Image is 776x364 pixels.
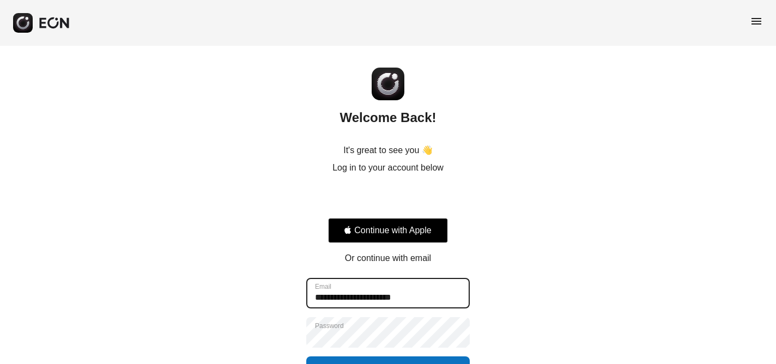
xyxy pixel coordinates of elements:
[315,282,331,291] label: Email
[750,15,763,28] span: menu
[328,218,448,243] button: Signin with apple ID
[345,252,431,265] p: Or continue with email
[343,144,433,157] p: It's great to see you 👋
[332,161,444,174] p: Log in to your account below
[340,109,436,126] h2: Welcome Back!
[323,186,453,210] iframe: Sign in with Google Button
[315,321,344,330] label: Password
